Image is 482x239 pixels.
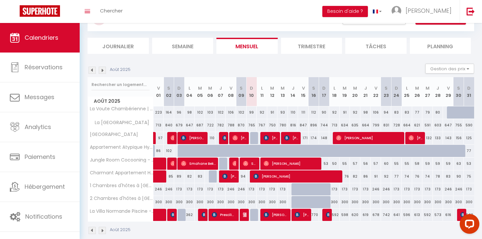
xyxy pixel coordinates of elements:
[364,85,367,91] abbr: J
[412,106,423,119] div: 77
[412,119,423,131] div: 621
[329,183,340,195] div: 173
[174,106,185,119] div: 96
[288,119,298,131] div: 816
[205,183,215,195] div: 173
[340,183,350,195] div: 173
[184,209,195,221] div: 362
[189,85,191,91] abbr: L
[371,183,381,195] div: 246
[110,227,131,233] p: Août 2025
[343,85,347,91] abbr: M
[236,196,247,208] div: 300
[443,170,453,183] div: 83
[422,132,433,144] div: 132
[350,183,360,195] div: 173
[153,119,164,131] div: 713
[312,85,315,91] abbr: S
[298,119,309,131] div: 847
[464,145,474,157] div: 77
[216,38,278,54] li: Mensuel
[371,158,381,170] div: 57
[174,170,185,183] div: 89
[236,77,247,106] th: 09
[402,119,412,131] div: 664
[177,85,181,91] abbr: D
[426,85,430,91] abbr: M
[288,106,298,119] div: 110
[464,119,474,131] div: 590
[247,196,257,208] div: 300
[277,183,288,195] div: 173
[153,132,164,144] div: 97
[454,211,482,239] iframe: LiveChat chat widget
[281,38,342,54] li: Trimestre
[184,106,195,119] div: 98
[360,106,371,119] div: 98
[174,183,185,195] div: 173
[309,119,319,131] div: 896
[353,85,357,91] abbr: M
[436,85,439,91] abbr: J
[184,119,195,131] div: 647
[184,170,195,183] div: 82
[329,106,340,119] div: 92
[236,170,247,183] div: 94
[309,209,319,221] div: 770
[433,158,443,170] div: 59
[410,38,471,54] li: Planning
[247,77,257,106] th: 10
[371,119,381,131] div: 799
[319,77,330,106] th: 17
[195,106,205,119] div: 102
[326,208,330,221] span: [PERSON_NAME] Mains
[422,119,433,131] div: 591
[184,196,195,208] div: 300
[247,119,257,131] div: 765
[464,170,474,183] div: 75
[457,85,460,91] abbr: S
[25,123,51,131] span: Analytics
[153,183,164,195] div: 246
[381,196,392,208] div: 300
[412,183,423,195] div: 173
[391,209,402,221] div: 641
[381,183,392,195] div: 246
[195,170,205,183] div: 83
[298,132,309,144] div: 171
[443,158,453,170] div: 59
[336,132,403,144] span: [PERSON_NAME]
[453,170,464,183] div: 90
[236,106,247,119] div: 102
[395,85,398,91] abbr: D
[329,158,340,170] div: 50
[226,183,236,195] div: 246
[371,196,381,208] div: 300
[184,77,195,106] th: 04
[433,106,443,119] div: 80
[277,119,288,131] div: 780
[257,77,267,106] th: 11
[412,170,423,183] div: 76
[406,7,452,15] span: [PERSON_NAME]
[433,132,443,144] div: 133
[89,145,154,150] span: Appartement Atypique Hypercentre
[381,119,392,131] div: 831
[443,77,453,106] th: 29
[88,97,153,106] span: Août 2025
[181,157,216,170] span: Smahane Bekri
[329,77,340,106] th: 18
[319,106,330,119] div: 90
[25,33,58,42] span: Calendriers
[110,67,131,73] p: Août 2025
[205,119,215,131] div: 722
[171,157,174,170] span: [PERSON_NAME]
[298,77,309,106] th: 15
[319,158,330,170] div: 53
[350,77,360,106] th: 20
[195,196,205,208] div: 300
[402,158,412,170] div: 55
[433,183,443,195] div: 173
[319,132,330,144] div: 148
[153,77,164,106] th: 01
